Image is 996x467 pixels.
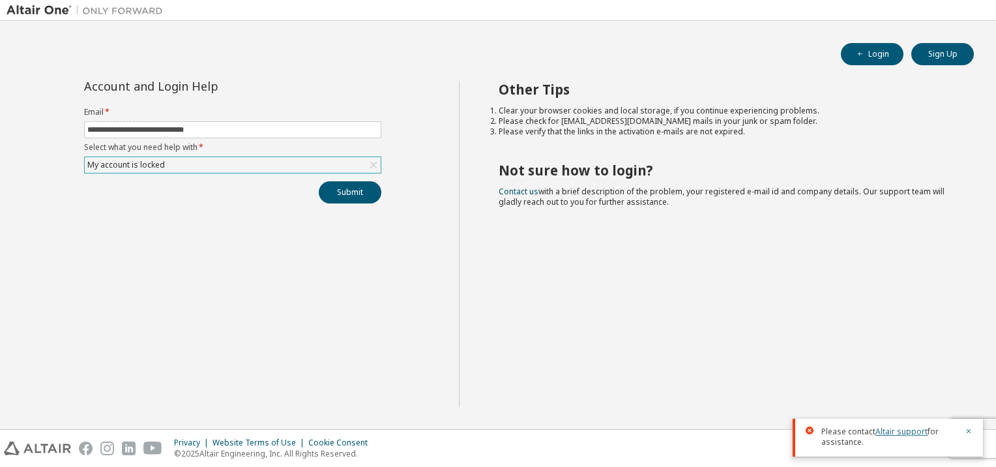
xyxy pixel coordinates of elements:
[174,438,212,448] div: Privacy
[84,142,381,153] label: Select what you need help with
[821,427,957,447] span: Please contact for assistance.
[875,426,928,437] a: Altair support
[84,81,322,91] div: Account and Login Help
[499,186,538,197] a: Contact us
[85,157,381,173] div: My account is locked
[308,438,375,448] div: Cookie Consent
[84,107,381,117] label: Email
[841,43,903,65] button: Login
[7,4,169,17] img: Altair One
[85,158,167,172] div: My account is locked
[499,186,945,207] span: with a brief description of the problem, your registered e-mail id and company details. Our suppo...
[122,442,136,455] img: linkedin.svg
[212,438,308,448] div: Website Terms of Use
[499,81,951,98] h2: Other Tips
[499,127,951,137] li: Please verify that the links in the activation e-mails are not expired.
[4,442,71,455] img: altair_logo.svg
[174,448,375,459] p: © 2025 Altair Engineering, Inc. All Rights Reserved.
[499,162,951,179] h2: Not sure how to login?
[911,43,974,65] button: Sign Up
[143,442,162,455] img: youtube.svg
[79,442,93,455] img: facebook.svg
[499,106,951,116] li: Clear your browser cookies and local storage, if you continue experiencing problems.
[100,442,114,455] img: instagram.svg
[499,116,951,127] li: Please check for [EMAIL_ADDRESS][DOMAIN_NAME] mails in your junk or spam folder.
[319,181,381,203] button: Submit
